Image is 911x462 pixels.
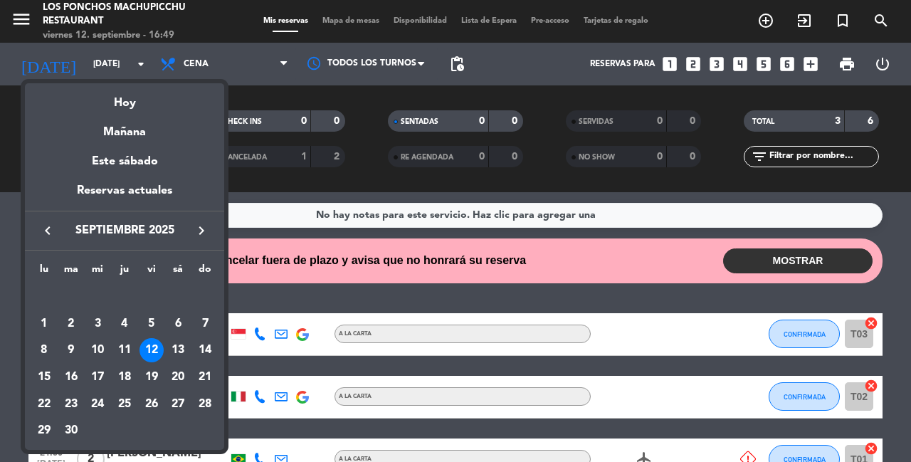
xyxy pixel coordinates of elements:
[111,337,138,364] td: 11 de septiembre de 2025
[191,364,218,391] td: 21 de septiembre de 2025
[112,392,137,416] div: 25
[191,391,218,418] td: 28 de septiembre de 2025
[166,338,190,362] div: 13
[165,364,192,391] td: 20 de septiembre de 2025
[189,221,214,240] button: keyboard_arrow_right
[35,221,60,240] button: keyboard_arrow_left
[31,417,58,444] td: 29 de septiembre de 2025
[84,261,111,283] th: miércoles
[111,364,138,391] td: 18 de septiembre de 2025
[111,310,138,337] td: 4 de septiembre de 2025
[58,391,85,418] td: 23 de septiembre de 2025
[139,365,164,389] div: 19
[32,392,56,416] div: 22
[59,392,83,416] div: 23
[58,417,85,444] td: 30 de septiembre de 2025
[138,364,165,391] td: 19 de septiembre de 2025
[25,142,224,182] div: Este sábado
[59,419,83,443] div: 30
[31,391,58,418] td: 22 de septiembre de 2025
[31,364,58,391] td: 15 de septiembre de 2025
[139,338,164,362] div: 12
[139,392,164,416] div: 26
[165,261,192,283] th: sábado
[25,112,224,142] div: Mañana
[59,338,83,362] div: 9
[59,312,83,336] div: 2
[85,312,110,336] div: 3
[193,365,217,389] div: 21
[39,222,56,239] i: keyboard_arrow_left
[165,337,192,364] td: 13 de septiembre de 2025
[32,419,56,443] div: 29
[165,310,192,337] td: 6 de septiembre de 2025
[166,365,190,389] div: 20
[85,365,110,389] div: 17
[138,391,165,418] td: 26 de septiembre de 2025
[32,365,56,389] div: 15
[58,364,85,391] td: 16 de septiembre de 2025
[31,261,58,283] th: lunes
[139,312,164,336] div: 5
[32,312,56,336] div: 1
[191,337,218,364] td: 14 de septiembre de 2025
[166,392,190,416] div: 27
[165,391,192,418] td: 27 de septiembre de 2025
[31,283,218,310] td: SEP.
[138,337,165,364] td: 12 de septiembre de 2025
[84,310,111,337] td: 3 de septiembre de 2025
[191,310,218,337] td: 7 de septiembre de 2025
[31,337,58,364] td: 8 de septiembre de 2025
[58,337,85,364] td: 9 de septiembre de 2025
[191,261,218,283] th: domingo
[84,337,111,364] td: 10 de septiembre de 2025
[58,261,85,283] th: martes
[138,261,165,283] th: viernes
[59,365,83,389] div: 16
[112,338,137,362] div: 11
[166,312,190,336] div: 6
[193,392,217,416] div: 28
[85,338,110,362] div: 10
[112,365,137,389] div: 18
[193,312,217,336] div: 7
[84,391,111,418] td: 24 de septiembre de 2025
[60,221,189,240] span: septiembre 2025
[25,182,224,211] div: Reservas actuales
[32,338,56,362] div: 8
[111,261,138,283] th: jueves
[193,222,210,239] i: keyboard_arrow_right
[25,83,224,112] div: Hoy
[85,392,110,416] div: 24
[138,310,165,337] td: 5 de septiembre de 2025
[58,310,85,337] td: 2 de septiembre de 2025
[111,391,138,418] td: 25 de septiembre de 2025
[193,338,217,362] div: 14
[31,310,58,337] td: 1 de septiembre de 2025
[84,364,111,391] td: 17 de septiembre de 2025
[112,312,137,336] div: 4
